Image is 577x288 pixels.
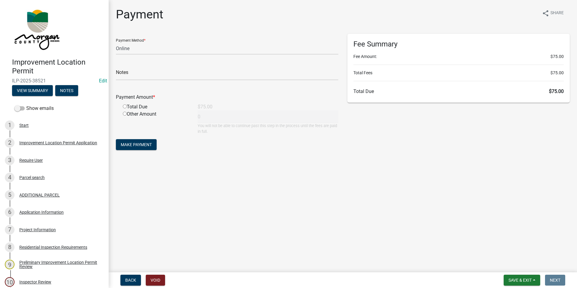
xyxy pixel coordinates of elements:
[12,6,61,52] img: Morgan County, Indiana
[5,173,14,182] div: 4
[19,280,51,284] div: Inspector Review
[19,175,45,180] div: Parcel search
[504,275,540,286] button: Save & Exit
[5,120,14,130] div: 1
[5,260,14,269] div: 9
[55,88,78,93] wm-modal-confirm: Notes
[19,141,97,145] div: Improvement Location Permit Application
[12,78,97,84] span: ILP-2025-38521
[353,70,564,76] li: Total Fees
[19,158,43,162] div: Require User
[116,7,163,22] h1: Payment
[550,278,560,283] span: Next
[12,88,53,93] wm-modal-confirm: Summary
[99,78,107,84] a: Edit
[353,88,564,94] h6: Total Due
[353,53,564,60] li: Fee Amount:
[120,275,141,286] button: Back
[5,138,14,148] div: 2
[19,193,60,197] div: ADDITIONAL PARCEL
[550,70,564,76] span: $75.00
[118,103,193,110] div: Total Due
[12,58,104,75] h4: Improvement Location Permit
[19,228,56,232] div: Project Information
[111,94,343,101] div: Payment Amount
[19,210,64,214] div: Application Information
[19,260,99,269] div: Preliminary Improvement Location Permit Review
[146,275,165,286] button: Void
[545,275,565,286] button: Next
[12,85,53,96] button: View Summary
[99,78,107,84] wm-modal-confirm: Edit Application Number
[5,277,14,287] div: 10
[121,142,152,147] span: Make Payment
[5,242,14,252] div: 8
[5,190,14,200] div: 5
[5,155,14,165] div: 3
[19,123,29,127] div: Start
[19,245,87,249] div: Residential Inspection Requirements
[14,105,54,112] label: Show emails
[116,139,157,150] button: Make Payment
[542,10,549,17] i: share
[125,278,136,283] span: Back
[537,7,569,19] button: shareShare
[550,10,564,17] span: Share
[353,40,564,49] h6: Fee Summary
[508,278,532,283] span: Save & Exit
[549,88,564,94] span: $75.00
[550,53,564,60] span: $75.00
[118,110,193,134] div: Other Amount
[55,85,78,96] button: Notes
[5,207,14,217] div: 6
[5,225,14,235] div: 7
